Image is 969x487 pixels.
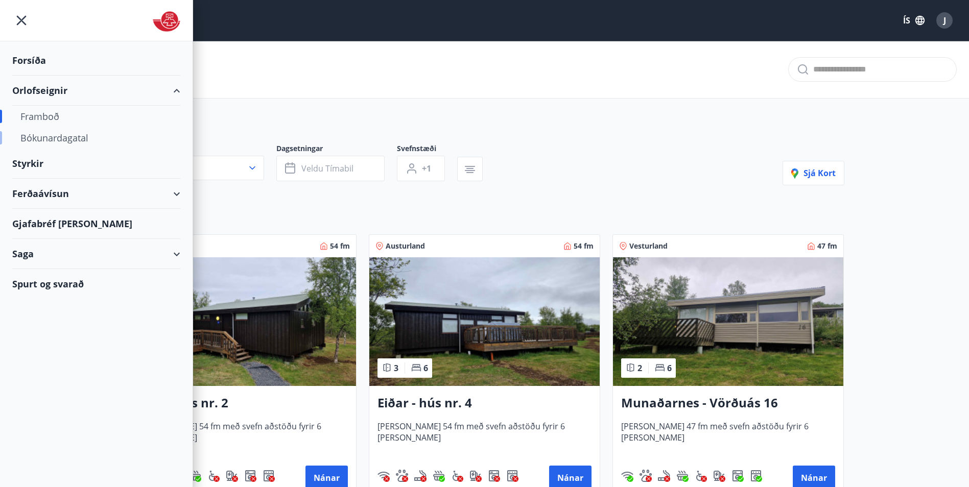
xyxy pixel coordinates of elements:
[506,470,518,482] div: Þurrkari
[414,470,427,482] img: QNIUl6Cv9L9rHgMXwuzGLuiJOj7RKqxk9mBFPqjq.svg
[621,470,633,482] img: HJRyFFsYp6qjeUYhR4dAD8CaCEsnIFYZ05miwXoh.svg
[676,470,689,482] img: h89QDIuHlAdpqTriuIvuEWkTH976fOgBEOOeu1mi.svg
[506,470,518,482] img: hddCLTAnxqFUMr1fxmbGG8zWilo2syolR0f9UjPn.svg
[750,470,762,482] img: hddCLTAnxqFUMr1fxmbGG8zWilo2syolR0f9UjPn.svg
[126,257,356,386] img: Paella dish
[422,163,431,174] span: +1
[397,143,457,156] span: Svefnstæði
[134,421,348,454] span: [PERSON_NAME] 54 fm með svefn aðstöðu fyrir 6 [PERSON_NAME]
[637,362,642,374] span: 2
[613,257,843,386] img: Paella dish
[433,470,445,482] img: h89QDIuHlAdpqTriuIvuEWkTH976fOgBEOOeu1mi.svg
[12,209,180,239] div: Gjafabréf [PERSON_NAME]
[207,470,220,482] div: Aðgengi fyrir hjólastól
[640,470,652,482] div: Gæludýr
[226,470,238,482] img: nH7E6Gw2rvWFb8XaSdRp44dhkQaj4PJkOoRYItBQ.svg
[667,362,672,374] span: 6
[12,269,180,299] div: Spurt og svarað
[731,470,744,482] img: Dl16BY4EX9PAW649lg1C3oBuIaAsR6QVDQBO2cTm.svg
[263,470,275,482] div: Þurrkari
[20,127,172,149] div: Bókunardagatal
[396,470,408,482] img: pxcaIm5dSOV3FS4whs1soiYWTwFQvksT25a9J10C.svg
[451,470,463,482] div: Aðgengi fyrir hjólastól
[397,156,445,181] button: +1
[369,257,600,386] img: Paella dish
[713,470,725,482] img: nH7E6Gw2rvWFb8XaSdRp44dhkQaj4PJkOoRYItBQ.svg
[488,470,500,482] div: Þvottavél
[621,394,835,412] h3: Munaðarnes - Vörðuás 16
[783,161,844,185] button: Sjá kort
[791,167,836,179] span: Sjá kort
[817,241,837,251] span: 47 fm
[12,76,180,106] div: Orlofseignir
[377,470,390,482] div: Þráðlaust net
[451,470,463,482] img: 8IYIKVZQyRlUC6HQIIUSdjpPGRncJsz2RzLgWvp4.svg
[658,470,670,482] div: Reykingar / Vape
[330,241,350,251] span: 54 fm
[301,163,353,174] span: Veldu tímabil
[423,362,428,374] span: 6
[125,143,276,156] span: Svæði
[414,470,427,482] div: Reykingar / Vape
[207,470,220,482] img: 8IYIKVZQyRlUC6HQIIUSdjpPGRncJsz2RzLgWvp4.svg
[125,156,264,180] button: Allt
[244,470,256,482] div: Þvottavél
[12,239,180,269] div: Saga
[469,470,482,482] div: Hleðslustöð fyrir rafbíla
[134,394,348,412] h3: Eiðar - hús nr. 2
[396,470,408,482] div: Gæludýr
[897,11,930,30] button: ÍS
[12,149,180,179] div: Styrkir
[469,470,482,482] img: nH7E6Gw2rvWFb8XaSdRp44dhkQaj4PJkOoRYItBQ.svg
[676,470,689,482] div: Heitur pottur
[488,470,500,482] img: Dl16BY4EX9PAW649lg1C3oBuIaAsR6QVDQBO2cTm.svg
[394,362,398,374] span: 3
[226,470,238,482] div: Hleðslustöð fyrir rafbíla
[377,421,592,454] span: [PERSON_NAME] 54 fm með svefn aðstöðu fyrir 6 [PERSON_NAME]
[695,470,707,482] img: 8IYIKVZQyRlUC6HQIIUSdjpPGRncJsz2RzLgWvp4.svg
[276,156,385,181] button: Veldu tímabil
[377,394,592,412] h3: Eiðar - hús nr. 4
[189,470,201,482] img: h89QDIuHlAdpqTriuIvuEWkTH976fOgBEOOeu1mi.svg
[943,15,946,26] span: J
[621,470,633,482] div: Þráðlaust net
[263,470,275,482] img: hddCLTAnxqFUMr1fxmbGG8zWilo2syolR0f9UjPn.svg
[12,45,180,76] div: Forsíða
[153,11,180,32] img: union_logo
[629,241,668,251] span: Vesturland
[377,470,390,482] img: HJRyFFsYp6qjeUYhR4dAD8CaCEsnIFYZ05miwXoh.svg
[244,470,256,482] img: Dl16BY4EX9PAW649lg1C3oBuIaAsR6QVDQBO2cTm.svg
[932,8,957,33] button: J
[750,470,762,482] div: Þurrkari
[658,470,670,482] img: QNIUl6Cv9L9rHgMXwuzGLuiJOj7RKqxk9mBFPqjq.svg
[731,470,744,482] div: Þvottavél
[640,470,652,482] img: pxcaIm5dSOV3FS4whs1soiYWTwFQvksT25a9J10C.svg
[574,241,594,251] span: 54 fm
[12,11,31,30] button: menu
[189,470,201,482] div: Heitur pottur
[386,241,425,251] span: Austurland
[20,106,172,127] div: Framboð
[12,179,180,209] div: Ferðaávísun
[276,143,397,156] span: Dagsetningar
[621,421,835,454] span: [PERSON_NAME] 47 fm með svefn aðstöðu fyrir 6 [PERSON_NAME]
[433,470,445,482] div: Heitur pottur
[695,470,707,482] div: Aðgengi fyrir hjólastól
[713,470,725,482] div: Hleðslustöð fyrir rafbíla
